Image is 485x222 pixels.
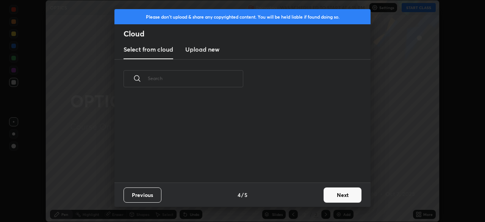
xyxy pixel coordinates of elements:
div: Please don't upload & share any copyrighted content. You will be held liable if found doing so. [114,9,371,24]
button: Previous [124,187,161,203]
input: Search [148,62,243,94]
h4: 4 [238,191,241,199]
h4: 5 [244,191,247,199]
h3: Upload new [185,45,219,54]
button: Next [324,187,361,203]
h4: / [241,191,244,199]
h2: Cloud [124,29,371,39]
h3: Select from cloud [124,45,173,54]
